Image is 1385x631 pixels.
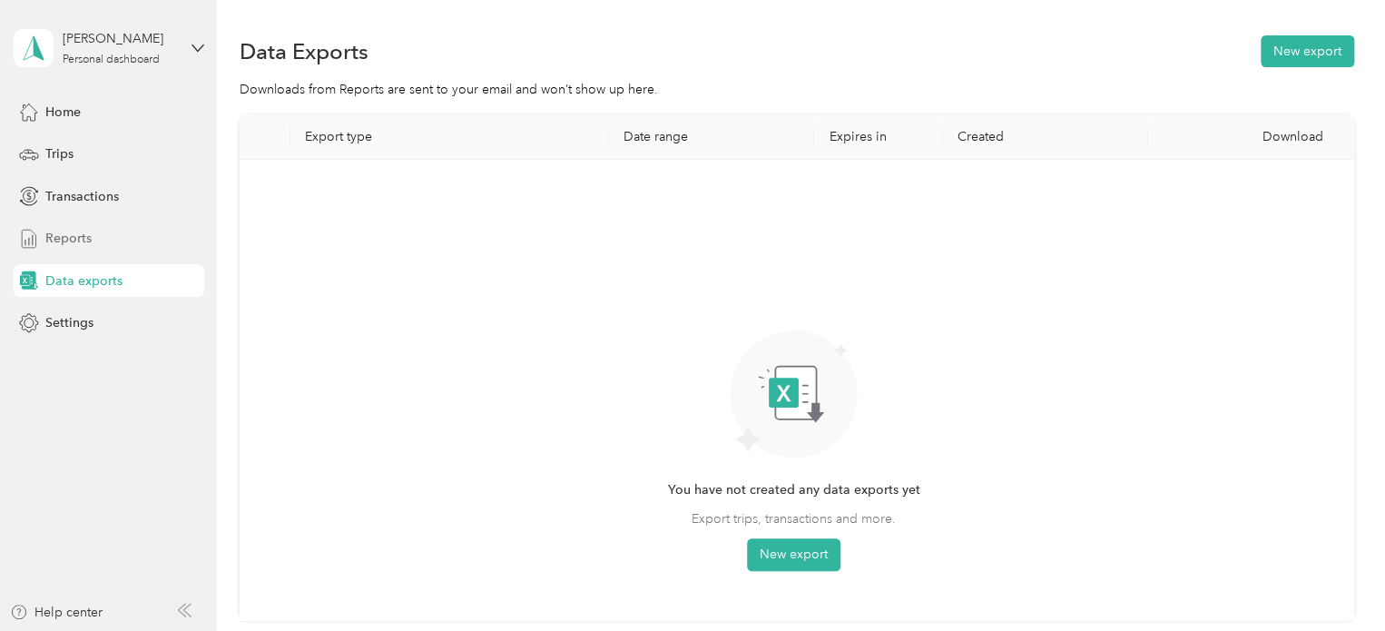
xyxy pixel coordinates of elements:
button: New export [1261,35,1354,67]
div: Personal dashboard [63,54,160,65]
iframe: Everlance-gr Chat Button Frame [1283,529,1385,631]
div: Download [1163,129,1339,144]
span: Settings [45,313,93,332]
div: [PERSON_NAME] [63,29,176,48]
span: Trips [45,144,74,163]
div: Downloads from Reports are sent to your email and won’t show up here. [240,80,1354,99]
th: Created [943,114,1148,160]
th: Expires in [814,114,942,160]
span: You have not created any data exports yet [668,480,920,500]
h1: Data Exports [240,42,368,61]
span: Export trips, transactions and more. [692,509,896,528]
span: Data exports [45,271,123,291]
span: Home [45,103,81,122]
th: Date range [609,114,814,160]
button: Help center [10,603,103,622]
span: Transactions [45,187,119,206]
span: Reports [45,229,92,248]
button: New export [747,538,840,571]
th: Export type [290,114,609,160]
